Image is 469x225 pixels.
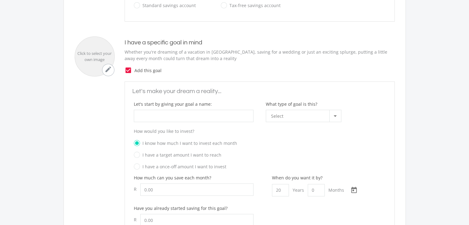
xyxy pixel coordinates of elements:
[308,184,325,196] input: Months
[325,184,348,196] div: Months
[134,151,221,159] label: I have a target amount I want to reach
[125,39,395,46] h4: I have a specific goal in mind
[134,174,211,181] label: How much can you save each month?
[272,184,289,196] input: Years
[134,205,228,211] label: Have you already started saving for this goal?
[134,183,140,195] div: R
[102,64,114,76] button: mode_edit
[125,67,132,74] i: check_box
[221,2,281,9] label: Tax-free savings account
[140,183,253,196] input: 0.00
[125,49,395,62] p: Whether you're dreaming of a vacation in [GEOGRAPHIC_DATA], saving for a wedding or just an excit...
[272,174,344,181] div: When do you want it by?
[132,87,387,96] p: Let's make your dream a reality...
[132,67,395,74] span: Add this goal
[75,51,114,63] div: Click to select your own image
[271,110,283,122] span: Select
[134,139,237,147] label: I know how much I want to invest each month
[134,101,212,107] label: Let's start by giving your goal a name:
[134,128,385,134] p: How would you like to invest?
[289,184,308,196] div: Years
[266,101,317,107] label: What type of goal is this?
[105,66,112,73] i: mode_edit
[134,2,196,9] label: Standard savings account
[348,184,360,196] button: Open calendar
[134,163,226,170] label: I have a once-off amount I want to invest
